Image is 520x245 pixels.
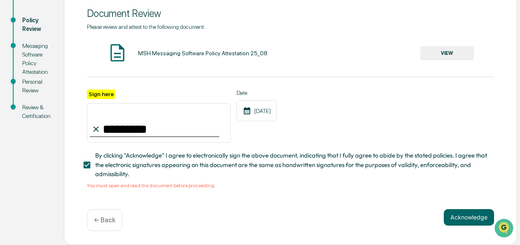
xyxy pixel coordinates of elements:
[82,139,100,146] span: Pylon
[237,100,277,121] div: [DATE]
[237,90,277,96] label: Date
[22,78,51,95] div: Personal Review
[138,50,267,57] div: MSH Messaging Software Policy Attestation 25_08
[60,104,66,111] div: 🗄️
[22,16,51,33] div: Policy Review
[28,63,135,71] div: Start new chat
[87,7,494,19] div: Document Review
[87,24,205,30] span: Please review and attest to the following document.
[22,103,51,120] div: Review & Certification
[22,42,51,76] div: Messaging Software Policy Attestation
[444,209,494,226] button: Acknowledge
[140,65,150,75] button: Start new chat
[28,71,104,78] div: We're available if you need us!
[5,100,56,115] a: 🖐️Preclearance
[58,139,100,146] a: Powered byPylon
[8,104,15,111] div: 🖐️
[87,90,115,99] label: Sign here
[16,104,53,112] span: Preclearance
[56,100,105,115] a: 🗄️Attestations
[87,183,494,188] div: You must open and read the document before proceeding.
[16,119,52,127] span: Data Lookup
[95,151,487,179] span: By clicking "Acknowledge" I agree to electronically sign the above document, indicating that I fu...
[94,216,115,224] p: ← Back
[8,63,23,78] img: 1746055101610-c473b297-6a78-478c-a979-82029cc54cd1
[8,17,150,30] p: How can we help?
[494,218,516,240] iframe: Open customer support
[68,104,102,112] span: Attestations
[5,116,55,131] a: 🔎Data Lookup
[8,120,15,127] div: 🔎
[420,46,474,60] button: VIEW
[107,42,128,63] img: Document Icon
